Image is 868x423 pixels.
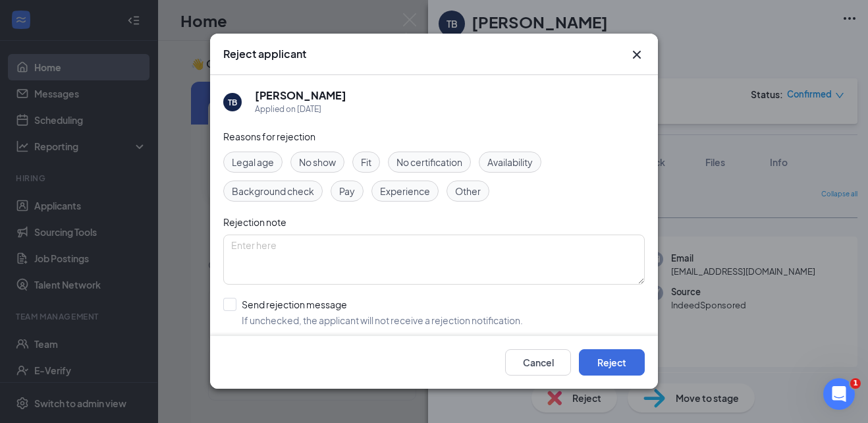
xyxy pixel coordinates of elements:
div: TB [228,97,237,108]
span: Legal age [232,155,274,169]
span: Experience [380,184,430,198]
span: Background check [232,184,314,198]
span: Rejection note [223,216,286,228]
button: Close [629,47,645,63]
h3: Reject applicant [223,47,306,61]
div: Applied on [DATE] [255,103,346,116]
iframe: Intercom live chat [823,378,855,410]
svg: Cross [629,47,645,63]
span: Reasons for rejection [223,130,315,142]
h5: [PERSON_NAME] [255,88,346,103]
span: Availability [487,155,533,169]
span: No show [299,155,336,169]
span: No certification [396,155,462,169]
button: Cancel [505,350,571,376]
span: Other [455,184,481,198]
button: Reject [579,350,645,376]
span: 1 [850,378,861,389]
span: Pay [339,184,355,198]
span: Fit [361,155,371,169]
